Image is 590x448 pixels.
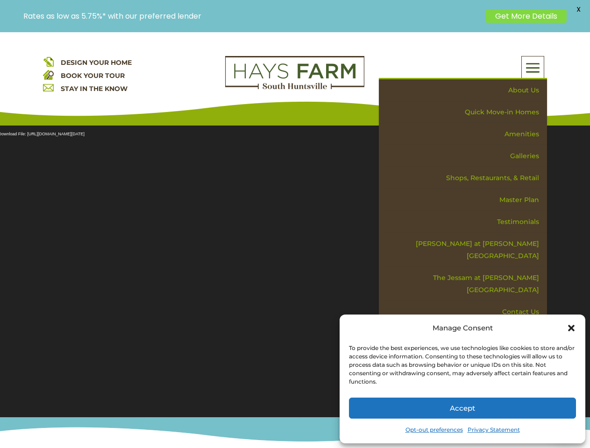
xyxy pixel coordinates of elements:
span: X [571,2,585,16]
button: Accept [349,398,576,419]
div: Manage Consent [433,322,493,335]
a: Contact Us [385,301,547,323]
a: Amenities [385,123,547,145]
a: Privacy Statement [468,423,520,436]
a: BOOK YOUR TOUR [61,71,125,80]
a: Master Plan [385,189,547,211]
a: Testimonials [385,211,547,233]
a: Opt-out preferences [405,423,463,436]
div: To provide the best experiences, we use technologies like cookies to store and/or access device i... [349,344,575,386]
a: About Us [385,79,547,101]
a: STAY IN THE KNOW [61,84,128,93]
a: DESIGN YOUR HOME [61,58,132,67]
a: [PERSON_NAME] at [PERSON_NAME][GEOGRAPHIC_DATA] [385,233,547,267]
a: hays farm homes huntsville development [225,83,364,91]
img: book your home tour [43,69,54,80]
div: Close dialog [567,323,576,333]
p: Rates as low as 5.75%* with our preferred lender [23,12,481,21]
img: Logo [225,56,364,90]
a: The Jessam at [PERSON_NAME][GEOGRAPHIC_DATA] [385,267,547,301]
a: Quick Move-in Homes [385,101,547,123]
img: design your home [43,56,54,67]
a: Shops, Restaurants, & Retail [385,167,547,189]
a: Galleries [385,145,547,167]
a: Get More Details [486,9,567,23]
